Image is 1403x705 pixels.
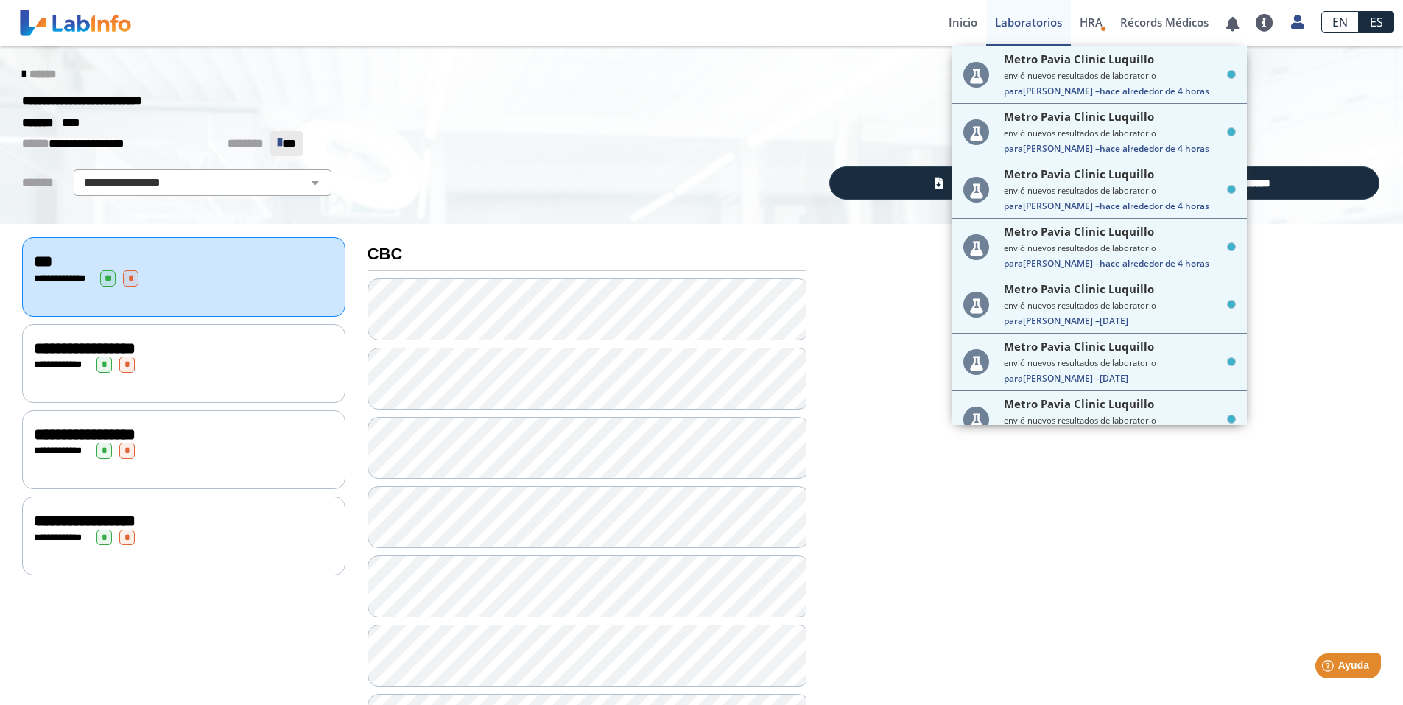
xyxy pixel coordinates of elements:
small: envió nuevos resultados de laboratorio [1004,415,1236,426]
span: [PERSON_NAME] – [1004,142,1236,155]
a: EN [1321,11,1359,33]
span: [PERSON_NAME] – [1004,372,1236,385]
span: Para [1004,142,1023,155]
span: Metro Pavia Clinic Luquillo [1004,339,1154,354]
span: Metro Pavia Clinic Luquillo [1004,166,1154,181]
span: [PERSON_NAME] – [1004,200,1236,212]
iframe: Help widget launcher [1272,648,1387,689]
span: hace alrededor de 4 horas [1100,85,1209,97]
a: ES [1359,11,1394,33]
span: HRA [1080,15,1103,29]
span: Metro Pavia Clinic Luquillo [1004,281,1154,296]
small: envió nuevos resultados de laboratorio [1004,127,1236,138]
small: envió nuevos resultados de laboratorio [1004,357,1236,368]
span: hace alrededor de 4 horas [1100,200,1209,212]
span: Metro Pavia Clinic Luquillo [1004,52,1154,66]
span: [PERSON_NAME] – [1004,257,1236,270]
span: [PERSON_NAME] – [1004,315,1236,327]
span: Metro Pavia Clinic Luquillo [1004,224,1154,239]
span: Para [1004,315,1023,327]
small: envió nuevos resultados de laboratorio [1004,185,1236,196]
b: CBC [368,245,403,263]
small: envió nuevos resultados de laboratorio [1004,242,1236,253]
span: Metro Pavia Clinic Luquillo [1004,396,1154,411]
span: Metro Pavia Clinic Luquillo [1004,109,1154,124]
span: [DATE] [1100,372,1128,385]
span: [PERSON_NAME] – [1004,85,1236,97]
span: Para [1004,200,1023,212]
span: Para [1004,257,1023,270]
span: hace alrededor de 4 horas [1100,142,1209,155]
span: Para [1004,372,1023,385]
small: envió nuevos resultados de laboratorio [1004,300,1236,311]
small: envió nuevos resultados de laboratorio [1004,70,1236,81]
span: hace alrededor de 4 horas [1100,257,1209,270]
span: [DATE] [1100,315,1128,327]
span: Para [1004,85,1023,97]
